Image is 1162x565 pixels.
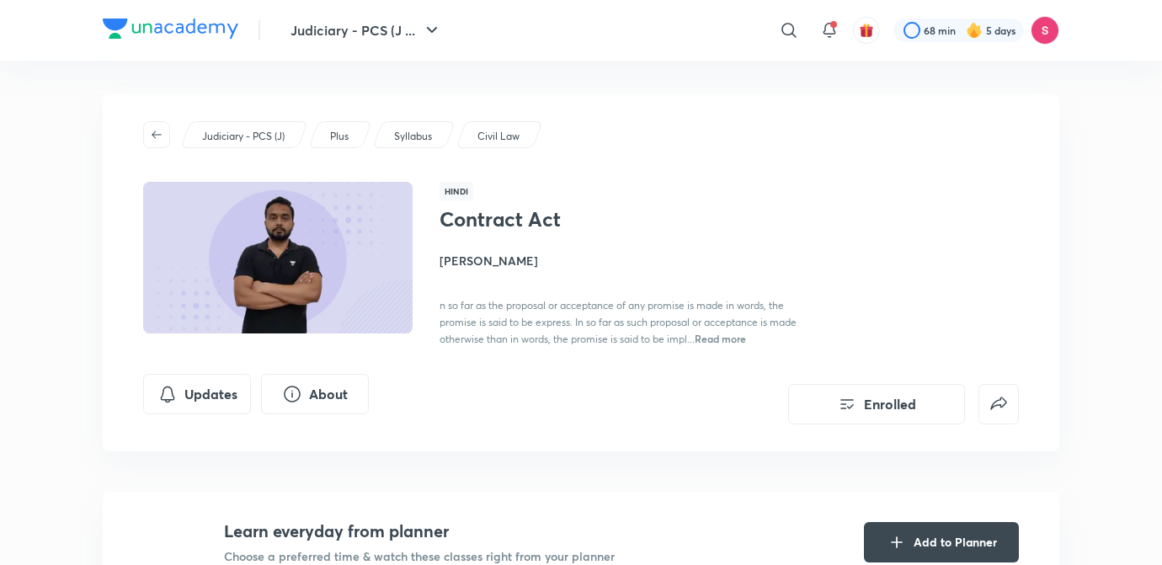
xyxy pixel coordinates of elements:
[280,13,452,47] button: Judiciary - PCS (J ...
[853,17,880,44] button: avatar
[477,129,520,144] p: Civil Law
[788,384,965,424] button: Enrolled
[141,180,415,335] img: Thumbnail
[1031,16,1059,45] img: Sandeep Kumar
[440,207,715,232] h1: Contract Act
[224,519,615,544] h4: Learn everyday from planner
[864,522,1019,562] button: Add to Planner
[978,384,1019,424] button: false
[392,129,435,144] a: Syllabus
[103,19,238,39] img: Company Logo
[103,19,238,43] a: Company Logo
[440,252,817,269] h4: [PERSON_NAME]
[200,129,288,144] a: Judiciary - PCS (J)
[440,182,473,200] span: Hindi
[966,22,983,39] img: streak
[202,129,285,144] p: Judiciary - PCS (J)
[475,129,523,144] a: Civil Law
[143,374,251,414] button: Updates
[394,129,432,144] p: Syllabus
[328,129,352,144] a: Plus
[695,332,746,345] span: Read more
[859,23,874,38] img: avatar
[224,547,615,565] p: Choose a preferred time & watch these classes right from your planner
[440,299,797,345] span: n so far as the proposal or acceptance of any promise is made in words, the promise is said to be...
[261,374,369,414] button: About
[330,129,349,144] p: Plus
